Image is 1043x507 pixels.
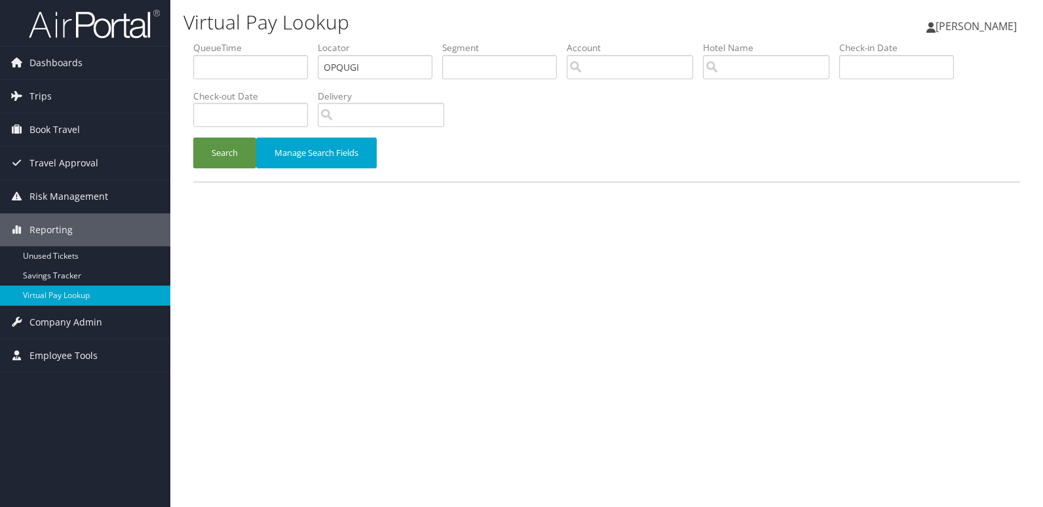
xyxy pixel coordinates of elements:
label: Hotel Name [703,41,839,54]
span: Book Travel [29,113,80,146]
button: Search [193,138,256,168]
span: Company Admin [29,306,102,339]
img: airportal-logo.png [29,9,160,39]
label: Locator [318,41,442,54]
span: Dashboards [29,47,83,79]
label: Check-out Date [193,90,318,103]
span: Reporting [29,214,73,246]
span: Trips [29,80,52,113]
label: Account [567,41,703,54]
label: Segment [442,41,567,54]
label: QueueTime [193,41,318,54]
h1: Virtual Pay Lookup [183,9,748,36]
button: Manage Search Fields [256,138,377,168]
span: Travel Approval [29,147,98,179]
label: Check-in Date [839,41,964,54]
label: Delivery [318,90,454,103]
a: [PERSON_NAME] [926,7,1030,46]
span: [PERSON_NAME] [936,19,1017,33]
span: Risk Management [29,180,108,213]
span: Employee Tools [29,339,98,372]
